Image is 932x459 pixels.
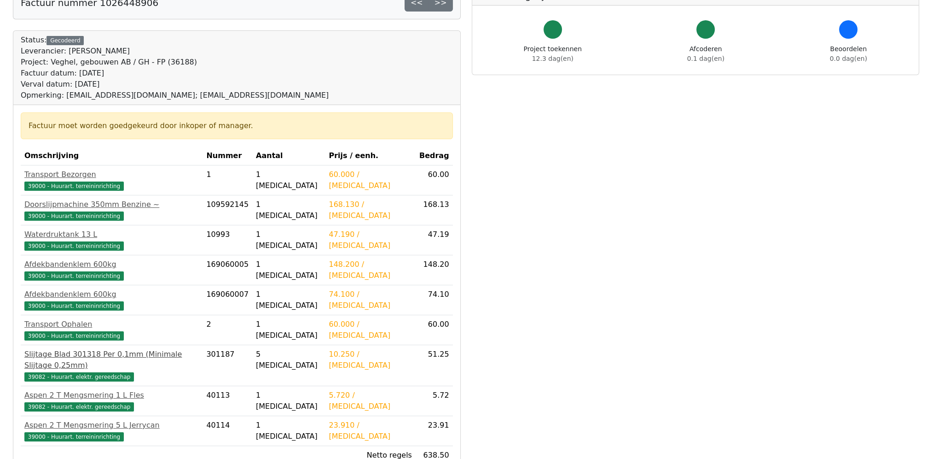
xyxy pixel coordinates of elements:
[24,301,124,311] span: 39000 - Huurart. terreininrichting
[24,212,124,221] span: 39000 - Huurart. terreininrichting
[24,372,134,382] span: 39082 - Huurart. elektr. gereedschap
[24,289,199,300] div: Afdekbandenklem 600kg
[203,255,252,285] td: 169060005
[24,169,199,180] div: Transport Bezorgen
[24,229,199,251] a: Waterdruktank 13 L39000 - Huurart. terreininrichting
[203,386,252,416] td: 40113
[24,349,199,382] a: Slijtage Blad 301318 Per 0,1mm (Minimale Slijtage 0,25mm)39082 - Huurart. elektr. gereedschap
[21,46,329,57] div: Leverancier: [PERSON_NAME]
[256,420,321,442] div: 1 [MEDICAL_DATA]
[532,55,573,62] span: 12.3 dag(en)
[203,147,252,165] th: Nummer
[24,271,124,281] span: 39000 - Huurart. terreininrichting
[203,165,252,195] td: 1
[256,289,321,311] div: 1 [MEDICAL_DATA]
[203,416,252,446] td: 40114
[24,390,199,412] a: Aspen 2 T Mengsmering 1 L Fles39082 - Huurart. elektr. gereedschap
[24,182,124,191] span: 39000 - Huurart. terreininrichting
[416,386,453,416] td: 5.72
[830,44,867,64] div: Beoordelen
[252,147,325,165] th: Aantal
[256,349,321,371] div: 5 [MEDICAL_DATA]
[329,390,411,412] div: 5.720 / [MEDICAL_DATA]
[329,319,411,341] div: 60.000 / [MEDICAL_DATA]
[24,331,124,341] span: 39000 - Huurart. terreininrichting
[329,349,411,371] div: 10.250 / [MEDICAL_DATA]
[329,420,411,442] div: 23.910 / [MEDICAL_DATA]
[21,57,329,68] div: Project: Veghel, gebouwen AB / GH - FP (36188)
[416,147,453,165] th: Bedrag
[416,195,453,225] td: 168.13
[24,420,199,442] a: Aspen 2 T Mengsmering 5 L Jerrycan39000 - Huurart. terreininrichting
[24,289,199,311] a: Afdekbandenklem 600kg39000 - Huurart. terreininrichting
[524,44,582,64] div: Project toekennen
[21,35,329,101] div: Status:
[24,402,134,412] span: 39082 - Huurart. elektr. gereedschap
[21,147,203,165] th: Omschrijving
[24,169,199,191] a: Transport Bezorgen39000 - Huurart. terreininrichting
[203,285,252,315] td: 169060007
[416,345,453,386] td: 51.25
[416,225,453,255] td: 47.19
[687,55,724,62] span: 0.1 dag(en)
[24,259,199,281] a: Afdekbandenklem 600kg39000 - Huurart. terreininrichting
[329,169,411,191] div: 60.000 / [MEDICAL_DATA]
[21,79,329,90] div: Verval datum: [DATE]
[21,68,329,79] div: Factuur datum: [DATE]
[329,229,411,251] div: 47.190 / [MEDICAL_DATA]
[830,55,867,62] span: 0.0 dag(en)
[256,229,321,251] div: 1 [MEDICAL_DATA]
[24,349,199,371] div: Slijtage Blad 301318 Per 0,1mm (Minimale Slijtage 0,25mm)
[416,285,453,315] td: 74.10
[329,199,411,221] div: 168.130 / [MEDICAL_DATA]
[416,315,453,345] td: 60.00
[256,259,321,281] div: 1 [MEDICAL_DATA]
[203,345,252,386] td: 301187
[24,319,199,330] div: Transport Ophalen
[256,169,321,191] div: 1 [MEDICAL_DATA]
[329,289,411,311] div: 74.100 / [MEDICAL_DATA]
[24,319,199,341] a: Transport Ophalen39000 - Huurart. terreininrichting
[256,319,321,341] div: 1 [MEDICAL_DATA]
[21,90,329,101] div: Opmerking: [EMAIL_ADDRESS][DOMAIN_NAME]; [EMAIL_ADDRESS][DOMAIN_NAME]
[416,165,453,195] td: 60.00
[203,225,252,255] td: 10993
[325,147,415,165] th: Prijs / eenh.
[24,199,199,221] a: Doorslijpmachine 350mm Benzine ~39000 - Huurart. terreininrichting
[256,199,321,221] div: 1 [MEDICAL_DATA]
[687,44,724,64] div: Afcoderen
[24,390,199,401] div: Aspen 2 T Mengsmering 1 L Fles
[24,259,199,270] div: Afdekbandenklem 600kg
[256,390,321,412] div: 1 [MEDICAL_DATA]
[416,416,453,446] td: 23.91
[24,199,199,210] div: Doorslijpmachine 350mm Benzine ~
[24,241,124,251] span: 39000 - Huurart. terreininrichting
[203,195,252,225] td: 109592145
[46,36,84,45] div: Gecodeerd
[203,315,252,345] td: 2
[24,229,199,240] div: Waterdruktank 13 L
[24,420,199,431] div: Aspen 2 T Mengsmering 5 L Jerrycan
[24,432,124,441] span: 39000 - Huurart. terreininrichting
[329,259,411,281] div: 148.200 / [MEDICAL_DATA]
[416,255,453,285] td: 148.20
[29,120,445,131] div: Factuur moet worden goedgekeurd door inkoper of manager.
